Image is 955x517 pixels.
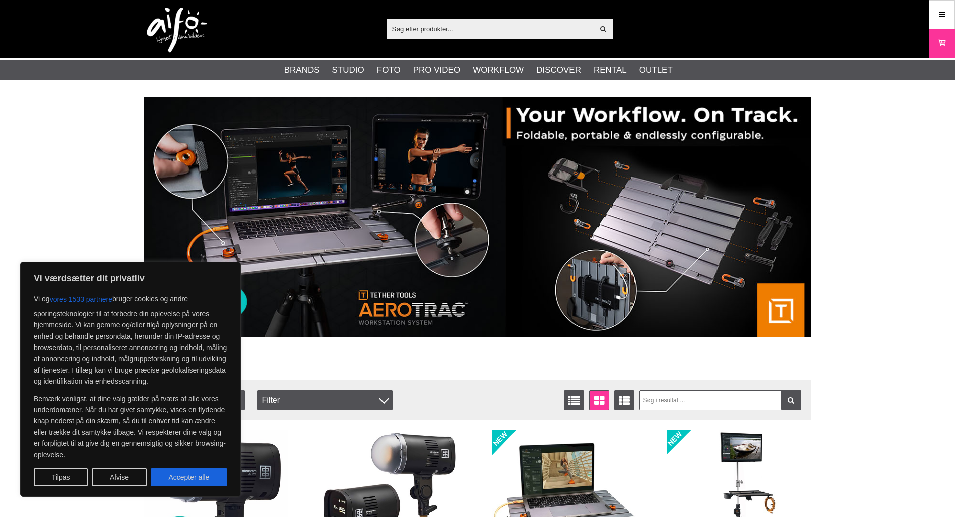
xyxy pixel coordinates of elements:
input: Søg efter produkter... [387,21,594,36]
a: Brands [284,64,320,77]
a: Discover [536,64,581,77]
p: Bemærk venligst, at dine valg gælder på tværs af alle vores underdomæner. Når du har givet samtyk... [34,393,227,460]
a: Studio [332,64,364,77]
p: Vi værdsætter dit privatliv [34,272,227,284]
p: Vi og bruger cookies og andre sporingsteknologier til at forbedre din oplevelse på vores hjemmesi... [34,290,227,387]
img: logo.png [147,8,207,53]
a: Udvid liste [614,390,634,410]
button: Accepter alle [151,468,227,486]
div: Vi værdsætter dit privatliv [20,262,241,497]
input: Søg i resultat ... [639,390,801,410]
a: Vinduevisning [589,390,609,410]
button: Afvise [92,468,147,486]
a: Workflow [473,64,524,77]
a: Rental [594,64,627,77]
button: vores 1533 partnere [50,290,112,308]
div: Filter [257,390,393,410]
a: Outlet [639,64,673,77]
a: Filtrer [781,390,801,410]
a: Foto [377,64,401,77]
a: Vis liste [564,390,584,410]
a: Pro Video [413,64,460,77]
button: Tilpas [34,468,88,486]
img: Annonce:007 banner-header-aerotrac-1390x500.jpg [144,97,811,337]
